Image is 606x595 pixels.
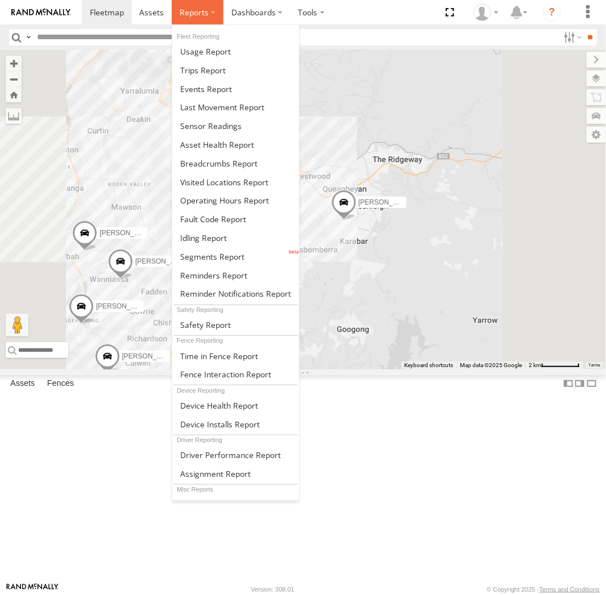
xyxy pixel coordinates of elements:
[6,71,22,87] button: Zoom out
[172,42,299,61] a: Usage Report
[172,116,299,135] a: Sensor Readings
[172,285,299,303] a: Service Reminder Notifications Report
[172,61,299,80] a: Trips Report
[172,247,299,266] a: Segments Report
[172,446,299,464] a: Driver Performance Report
[24,29,33,45] label: Search Query
[172,173,299,192] a: Visited Locations Report
[172,415,299,434] a: Device Installs Report
[172,191,299,210] a: Asset Operating Hours Report
[487,586,600,593] div: © Copyright 2025 -
[172,98,299,116] a: Last Movement Report
[539,586,600,593] a: Terms and Conditions
[559,29,584,45] label: Search Filter Options
[251,586,294,593] div: Version: 308.01
[529,362,541,368] span: 2 km
[172,496,299,514] a: Scheduled Reports
[6,584,59,595] a: Visit our Website
[172,396,299,415] a: Device Health Report
[6,314,28,336] button: Drag Pegman onto the map to open Street View
[172,210,299,228] a: Fault Code Report
[172,228,299,247] a: Idling Report
[404,361,453,369] button: Keyboard shortcuts
[6,87,22,102] button: Zoom Home
[172,154,299,173] a: Breadcrumbs Report
[586,375,597,392] label: Hide Summary Table
[589,363,601,368] a: Terms (opens in new tab)
[172,347,299,365] a: Time in Fences Report
[359,198,415,206] span: [PERSON_NAME]
[41,376,80,392] label: Fences
[460,362,522,368] span: Map data ©2025 Google
[587,127,606,143] label: Map Settings
[172,365,299,384] a: Fence Interaction Report
[172,464,299,483] a: Assignment Report
[172,135,299,154] a: Asset Health Report
[5,376,40,392] label: Assets
[6,108,22,124] label: Measure
[525,361,583,369] button: Map Scale: 2 km per 64 pixels
[574,375,586,392] label: Dock Summary Table to the Right
[543,3,561,22] i: ?
[470,4,503,21] div: Helen Mason
[135,257,192,265] span: [PERSON_NAME]
[172,315,299,334] a: Safety Report
[172,266,299,285] a: Reminders Report
[563,375,574,392] label: Dock Summary Table to the Left
[172,80,299,98] a: Full Events Report
[6,56,22,71] button: Zoom in
[99,229,156,237] span: [PERSON_NAME]
[11,9,70,16] img: rand-logo.svg
[122,352,179,360] span: [PERSON_NAME]
[96,302,152,310] span: [PERSON_NAME]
